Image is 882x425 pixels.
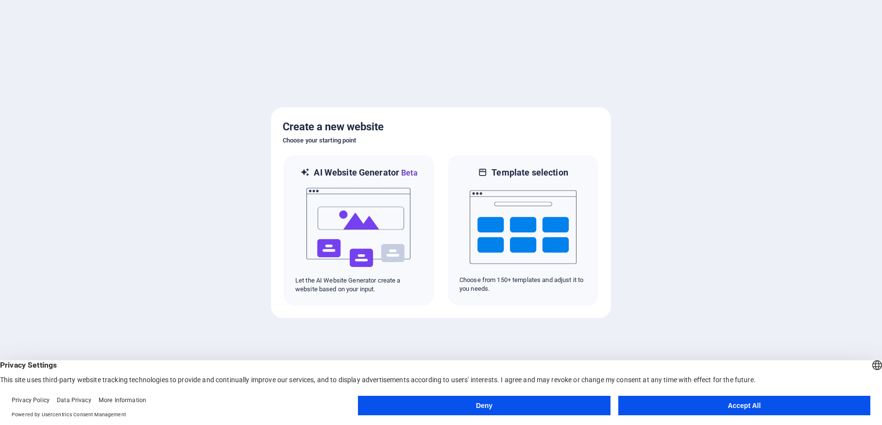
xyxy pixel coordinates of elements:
[314,167,417,179] h6: AI Website Generator
[459,276,587,293] p: Choose from 150+ templates and adjust it to you needs.
[283,154,435,306] div: AI Website GeneratorBetaaiLet the AI Website Generator create a website based on your input.
[447,154,599,306] div: Template selectionChoose from 150+ templates and adjust it to you needs.
[295,276,423,294] p: Let the AI Website Generator create a website based on your input.
[283,119,599,135] h5: Create a new website
[492,167,568,178] h6: Template selection
[399,168,418,177] span: Beta
[305,179,412,276] img: ai
[283,135,599,146] h6: Choose your starting point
